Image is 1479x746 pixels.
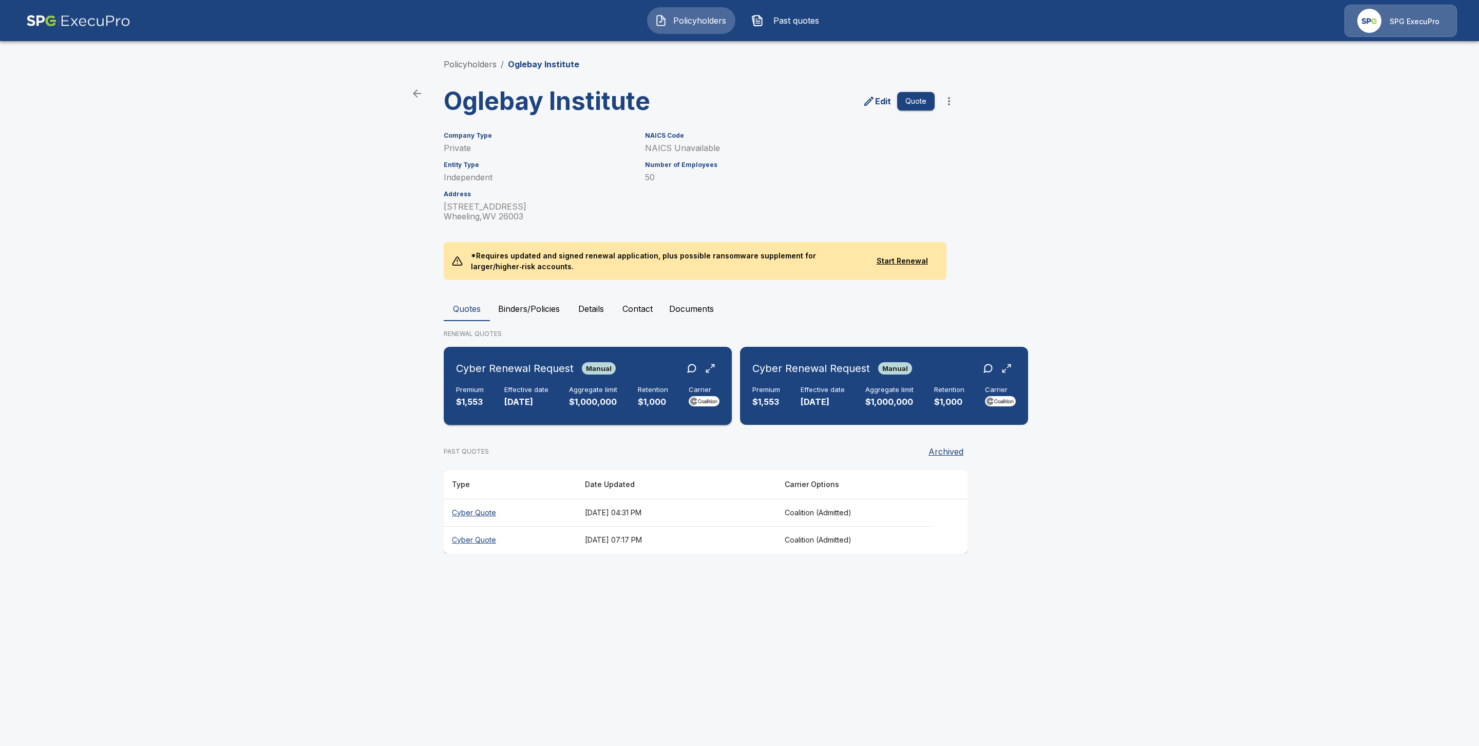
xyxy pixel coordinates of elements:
button: Quote [897,92,935,111]
img: Past quotes Icon [751,14,764,27]
h6: Cyber Renewal Request [456,360,574,377]
th: Coalition (Admitted) [776,526,932,553]
p: Private [444,143,633,153]
button: Contact [614,296,661,321]
p: 50 [645,173,935,182]
img: Carrier [985,396,1016,406]
th: Cyber Quote [444,526,577,553]
h6: NAICS Code [645,132,935,139]
p: $1,000 [934,396,964,408]
span: Manual [582,364,616,372]
th: Carrier Options [776,470,932,499]
p: $1,553 [456,396,484,408]
p: $1,000,000 [865,396,914,408]
p: PAST QUOTES [444,447,489,456]
button: Past quotes IconPast quotes [744,7,832,34]
img: Policyholders Icon [655,14,667,27]
h6: Effective date [801,386,845,394]
th: [DATE] 07:17 PM [577,526,776,553]
h6: Retention [638,386,668,394]
button: Documents [661,296,722,321]
span: Policyholders [671,14,728,27]
h6: Carrier [689,386,719,394]
h6: Carrier [985,386,1016,394]
h3: Oglebay Institute [444,87,697,116]
button: more [939,91,959,111]
p: [DATE] [504,396,548,408]
button: Start Renewal [866,252,938,271]
img: Carrier [689,396,719,406]
p: Oglebay Institute [508,58,579,70]
button: Binders/Policies [490,296,568,321]
p: $1,000 [638,396,668,408]
span: Manual [878,364,912,372]
th: Cyber Quote [444,499,577,526]
button: Details [568,296,614,321]
h6: Aggregate limit [569,386,617,394]
p: $1,553 [752,396,780,408]
h6: Aggregate limit [865,386,914,394]
nav: breadcrumb [444,58,579,70]
th: [DATE] 04:31 PM [577,499,776,526]
p: NAICS Unavailable [645,143,935,153]
p: $1,000,000 [569,396,617,408]
h6: Retention [934,386,964,394]
h6: Number of Employees [645,161,935,169]
th: Coalition (Admitted) [776,499,932,526]
h6: Effective date [504,386,548,394]
h6: Cyber Renewal Request [752,360,870,377]
p: [STREET_ADDRESS] Wheeling , WV 26003 [444,202,633,221]
li: / [501,58,504,70]
img: AA Logo [26,5,130,37]
h6: Entity Type [444,161,633,169]
a: Agency IconSPG ExecuPro [1344,5,1457,37]
th: Type [444,470,577,499]
div: policyholder tabs [444,296,1035,321]
button: Policyholders IconPolicyholders [647,7,735,34]
a: edit [861,93,893,109]
a: back [407,83,427,104]
p: Independent [444,173,633,182]
h6: Premium [456,386,484,394]
img: Agency Icon [1357,9,1381,33]
button: Quotes [444,296,490,321]
th: Date Updated [577,470,776,499]
p: RENEWAL QUOTES [444,329,1035,339]
h6: Premium [752,386,780,394]
span: Past quotes [768,14,824,27]
a: Policyholders [444,59,497,69]
table: responsive table [444,470,968,553]
p: [DATE] [801,396,845,408]
button: Archived [924,441,968,462]
p: SPG ExecuPro [1390,16,1439,27]
h6: Address [444,191,633,198]
p: *Requires updated and signed renewal application, plus possible ransomware supplement for larger/... [463,242,866,280]
p: Edit [875,95,891,107]
h6: Company Type [444,132,633,139]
